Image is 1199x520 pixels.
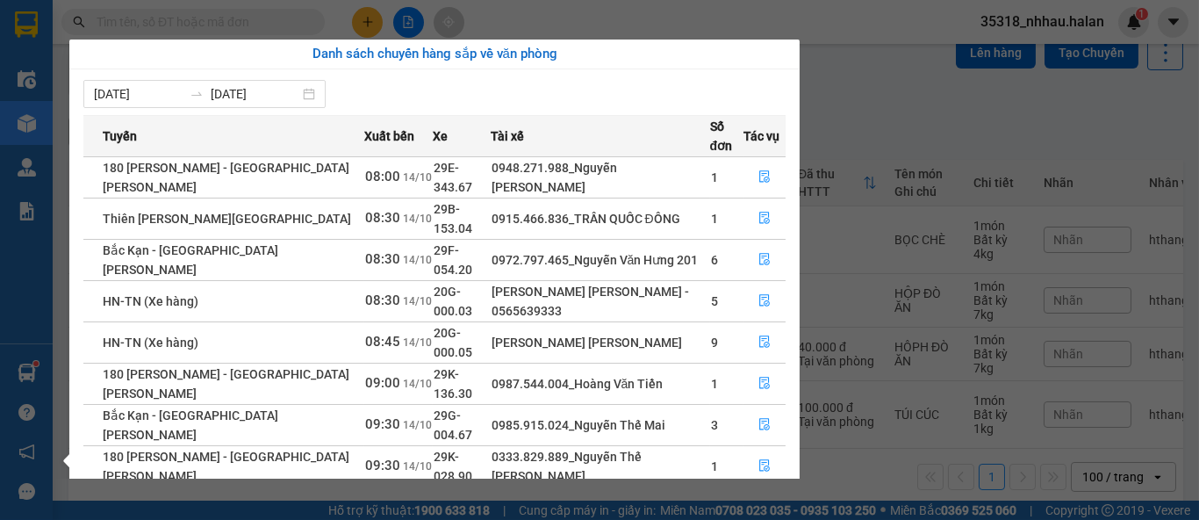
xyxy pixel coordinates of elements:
[744,205,785,233] button: file-done
[403,213,432,225] span: 14/10
[365,416,400,432] span: 09:30
[103,161,349,194] span: 180 [PERSON_NAME] - [GEOGRAPHIC_DATA][PERSON_NAME]
[492,447,709,486] div: 0333.829.889_Nguyễn Thế [PERSON_NAME]
[744,246,785,274] button: file-done
[711,294,718,308] span: 5
[403,295,432,307] span: 14/10
[365,334,400,350] span: 08:45
[434,326,472,359] span: 20G-000.05
[492,415,709,435] div: 0985.915.024_Nguyễn Thế Mai
[103,408,278,442] span: Bắc Kạn - [GEOGRAPHIC_DATA][PERSON_NAME]
[434,161,472,194] span: 29E-343.67
[711,170,718,184] span: 1
[190,87,204,101] span: to
[434,408,472,442] span: 29G-004.67
[434,285,472,318] span: 20G-000.03
[103,126,137,146] span: Tuyến
[103,367,349,401] span: 180 [PERSON_NAME] - [GEOGRAPHIC_DATA][PERSON_NAME]
[758,336,771,350] span: file-done
[711,336,718,350] span: 9
[103,212,351,226] span: Thiên [PERSON_NAME][GEOGRAPHIC_DATA]
[403,460,432,473] span: 14/10
[365,458,400,473] span: 09:30
[434,243,472,277] span: 29F-054.20
[434,202,472,235] span: 29B-153.04
[103,294,198,308] span: HN-TN (Xe hàng)
[365,292,400,308] span: 08:30
[433,126,448,146] span: Xe
[744,287,785,315] button: file-done
[83,44,786,65] div: Danh sách chuyến hàng sắp về văn phòng
[403,378,432,390] span: 14/10
[403,336,432,349] span: 14/10
[711,253,718,267] span: 6
[492,158,709,197] div: 0948.271.988_Nguyễn [PERSON_NAME]
[94,84,183,104] input: Từ ngày
[492,209,709,228] div: 0915.466.836_TRẦN QUỐC ĐÔNG
[403,254,432,266] span: 14/10
[365,251,400,267] span: 08:30
[364,126,414,146] span: Xuất bến
[744,370,785,398] button: file-done
[710,117,743,155] span: Số đơn
[744,163,785,191] button: file-done
[103,243,278,277] span: Bắc Kạn - [GEOGRAPHIC_DATA][PERSON_NAME]
[758,294,771,308] span: file-done
[744,329,785,357] button: file-done
[211,84,299,104] input: Đến ngày
[711,377,718,391] span: 1
[403,419,432,431] span: 14/10
[492,250,709,270] div: 0972.797.465_Nguyễn Văn Hưng 201
[492,374,709,394] div: 0987.544.004_Hoàng Văn Tiền
[744,411,785,439] button: file-done
[743,126,779,146] span: Tác vụ
[711,418,718,432] span: 3
[758,459,771,473] span: file-done
[190,87,204,101] span: swap-right
[434,450,472,483] span: 29K-028.90
[365,210,400,226] span: 08:30
[758,418,771,432] span: file-done
[758,212,771,226] span: file-done
[758,377,771,391] span: file-done
[365,169,400,184] span: 08:00
[744,452,785,480] button: file-done
[434,367,472,401] span: 29K-136.30
[365,375,400,391] span: 09:00
[491,126,524,146] span: Tài xế
[758,253,771,267] span: file-done
[711,459,718,473] span: 1
[403,171,432,184] span: 14/10
[103,450,349,483] span: 180 [PERSON_NAME] - [GEOGRAPHIC_DATA][PERSON_NAME]
[103,336,198,350] span: HN-TN (Xe hàng)
[492,333,709,352] div: [PERSON_NAME] [PERSON_NAME]
[492,282,709,321] div: [PERSON_NAME] [PERSON_NAME] - 0565639333
[758,170,771,184] span: file-done
[711,212,718,226] span: 1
